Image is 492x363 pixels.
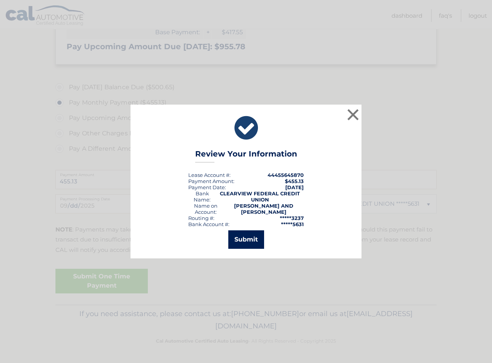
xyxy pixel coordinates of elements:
[228,230,264,249] button: Submit
[188,215,214,221] div: Routing #:
[188,178,234,184] div: Payment Amount:
[188,172,231,178] div: Lease Account #:
[285,184,304,190] span: [DATE]
[268,172,304,178] strong: 44455645870
[220,190,300,203] strong: CLEARVIEW FEDERAL CREDIT UNION
[345,107,361,122] button: ×
[188,184,225,190] span: Payment Date
[188,190,216,203] div: Bank Name:
[234,203,293,215] strong: [PERSON_NAME] AND [PERSON_NAME]
[188,221,229,227] div: Bank Account #:
[285,178,304,184] span: $455.13
[195,149,297,163] h3: Review Your Information
[188,203,223,215] div: Name on Account:
[188,184,226,190] div: :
